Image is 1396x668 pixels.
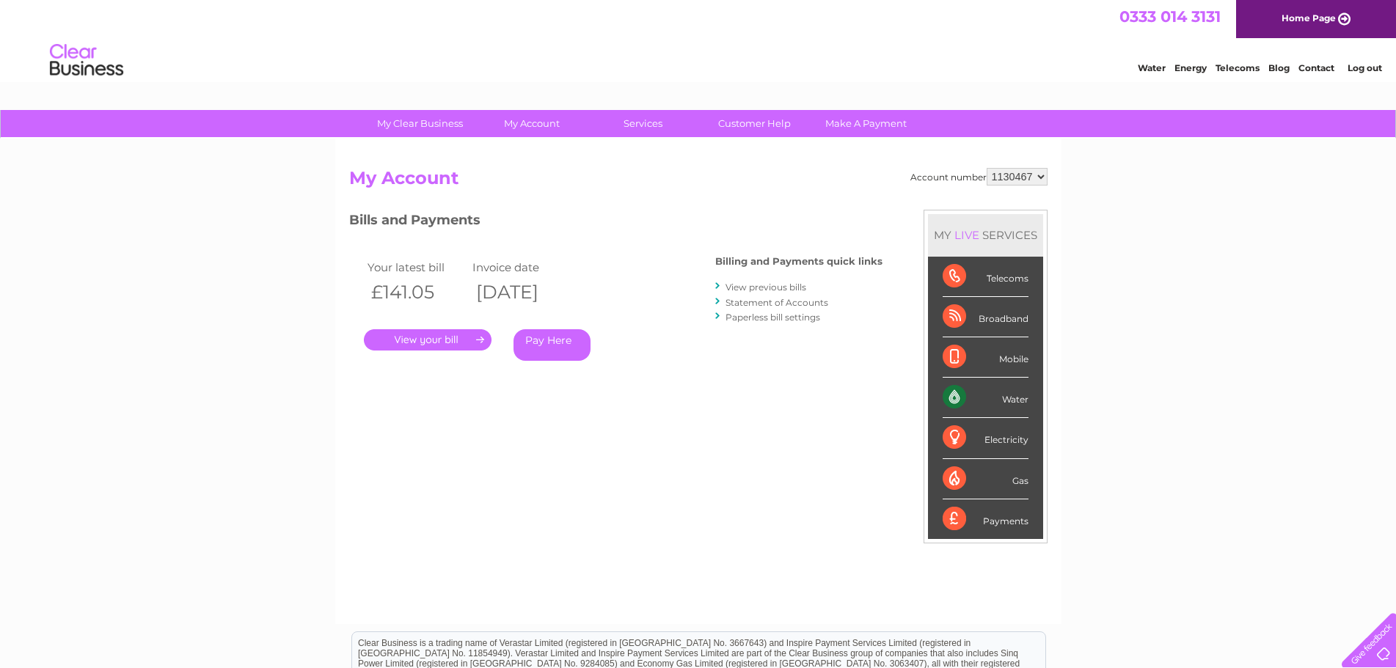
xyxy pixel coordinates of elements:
[943,378,1028,418] div: Water
[805,110,927,137] a: Make A Payment
[943,297,1028,337] div: Broadband
[928,214,1043,256] div: MY SERVICES
[951,228,982,242] div: LIVE
[1119,7,1221,26] a: 0333 014 3131
[471,110,592,137] a: My Account
[726,297,828,308] a: Statement of Accounts
[352,8,1045,71] div: Clear Business is a trading name of Verastar Limited (registered in [GEOGRAPHIC_DATA] No. 3667643...
[943,337,1028,378] div: Mobile
[49,38,124,83] img: logo.png
[694,110,815,137] a: Customer Help
[349,210,882,235] h3: Bills and Payments
[359,110,480,137] a: My Clear Business
[1268,62,1290,73] a: Blog
[364,277,469,307] th: £141.05
[1174,62,1207,73] a: Energy
[715,256,882,267] h4: Billing and Payments quick links
[726,282,806,293] a: View previous bills
[943,499,1028,539] div: Payments
[514,329,591,361] a: Pay Here
[364,257,469,277] td: Your latest bill
[349,168,1048,196] h2: My Account
[943,459,1028,499] div: Gas
[726,312,820,323] a: Paperless bill settings
[1298,62,1334,73] a: Contact
[943,257,1028,297] div: Telecoms
[1216,62,1260,73] a: Telecoms
[582,110,704,137] a: Services
[469,277,574,307] th: [DATE]
[1348,62,1382,73] a: Log out
[469,257,574,277] td: Invoice date
[943,418,1028,458] div: Electricity
[1138,62,1166,73] a: Water
[364,329,491,350] a: .
[910,168,1048,186] div: Account number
